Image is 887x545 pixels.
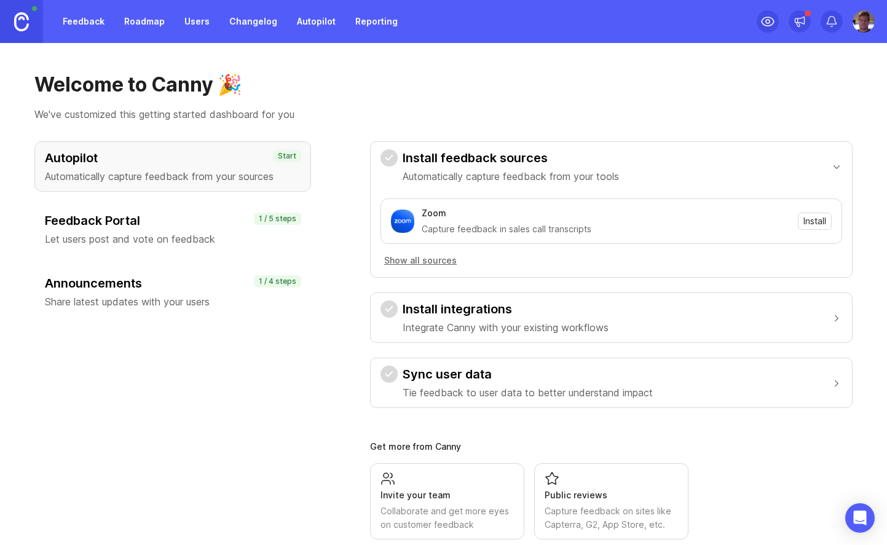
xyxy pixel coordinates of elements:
p: Integrate Canny with your existing workflows [403,320,609,335]
h3: Feedback Portal [45,212,301,229]
img: Zoom [391,210,414,233]
div: Public reviews [545,488,678,502]
a: Show all sources [380,254,842,267]
a: Public reviewsCapture feedback on sites like Capterra, G2, App Store, etc. [534,463,688,539]
div: Capture feedback in sales call transcripts [422,222,790,236]
p: Automatically capture feedback from your tools [403,169,619,184]
button: Install integrationsIntegrate Canny with your existing workflows [380,293,842,342]
a: Roadmap [117,10,172,33]
button: Show all sources [380,254,460,267]
div: Invite your team [380,488,514,502]
p: Start [278,151,296,161]
button: Feedback PortalLet users post and vote on feedback1 / 5 steps [34,204,311,254]
div: Zoom [422,206,446,220]
p: Automatically capture feedback from your sources [45,169,301,184]
h1: Welcome to Canny 🎉 [34,73,853,97]
button: AnnouncementsShare latest updates with your users1 / 4 steps [34,267,311,317]
a: Users [177,10,217,33]
h3: Install integrations [403,300,609,318]
a: Invite your teamCollaborate and get more eyes on customer feedback [370,463,524,539]
div: Install feedback sourcesAutomatically capture feedback from your tools [380,191,842,277]
button: Install [798,213,832,230]
div: Collaborate and get more eyes on customer feedback [380,504,514,531]
a: Changelog [222,10,285,33]
a: Reporting [348,10,405,33]
a: Feedback [55,10,112,33]
a: Autopilot [290,10,343,33]
button: Sync user dataTie feedback to user data to better understand impact [380,358,842,407]
h3: Install feedback sources [403,149,619,167]
p: 1 / 4 steps [259,276,296,286]
h3: Sync user data [403,366,653,383]
span: Install [803,215,826,227]
p: 1 / 5 steps [259,214,296,224]
p: Share latest updates with your users [45,294,301,309]
button: Install feedback sourcesAutomatically capture feedback from your tools [380,142,842,191]
div: Get more from Canny [370,442,853,451]
p: Tie feedback to user data to better understand impact [403,385,653,400]
p: Let users post and vote on feedback [45,232,301,246]
img: Canny Home [14,12,29,31]
button: AutopilotAutomatically capture feedback from your sourcesStart [34,141,311,192]
div: Capture feedback on sites like Capterra, G2, App Store, etc. [545,504,678,531]
div: Open Intercom Messenger [845,503,875,533]
h3: Announcements [45,275,301,292]
p: We've customized this getting started dashboard for you [34,107,853,122]
h3: Autopilot [45,149,301,167]
img: Paul Smith [853,10,875,33]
